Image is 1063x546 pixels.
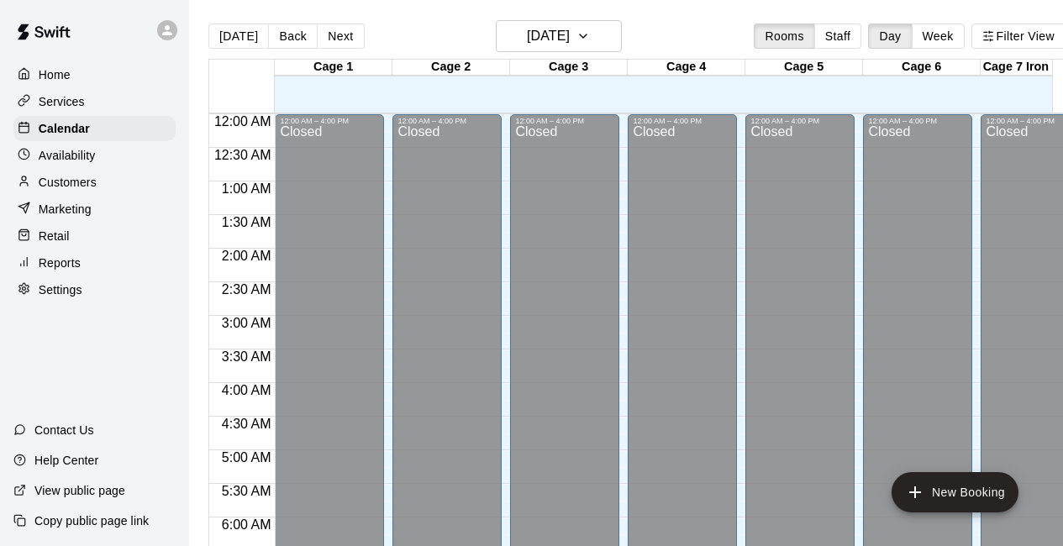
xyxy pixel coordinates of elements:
span: 5:30 AM [218,484,276,498]
span: 2:00 AM [218,249,276,263]
a: Reports [13,250,176,276]
h6: [DATE] [527,24,570,48]
div: Cage 2 [392,60,510,76]
p: Calendar [39,120,90,137]
p: Customers [39,174,97,191]
div: 12:00 AM – 4:00 PM [397,117,497,125]
div: 12:00 AM – 4:00 PM [280,117,379,125]
a: Customers [13,170,176,195]
span: 12:30 AM [210,148,276,162]
p: Contact Us [34,422,94,438]
div: 12:00 AM – 4:00 PM [868,117,967,125]
span: 1:00 AM [218,181,276,196]
div: Cage 6 [863,60,981,76]
p: Settings [39,281,82,298]
span: 6:00 AM [218,517,276,532]
span: 2:30 AM [218,282,276,297]
span: 12:00 AM [210,114,276,129]
button: Week [912,24,965,49]
a: Home [13,62,176,87]
button: Next [317,24,364,49]
button: Rooms [754,24,814,49]
p: Services [39,93,85,110]
div: Cage 1 [275,60,392,76]
a: Availability [13,143,176,168]
p: View public page [34,482,125,499]
div: 12:00 AM – 4:00 PM [515,117,614,125]
button: Day [868,24,912,49]
button: [DATE] [208,24,269,49]
p: Help Center [34,452,98,469]
a: Settings [13,277,176,302]
a: Services [13,89,176,114]
div: Cage 5 [745,60,863,76]
span: 3:30 AM [218,349,276,364]
p: Marketing [39,201,92,218]
p: Retail [39,228,70,244]
a: Marketing [13,197,176,222]
span: 3:00 AM [218,316,276,330]
a: Calendar [13,116,176,141]
span: 5:00 AM [218,450,276,465]
span: 4:30 AM [218,417,276,431]
div: 12:00 AM – 4:00 PM [750,117,850,125]
span: 4:00 AM [218,383,276,397]
div: 12:00 AM – 4:00 PM [633,117,732,125]
button: add [892,472,1018,512]
p: Availability [39,147,96,164]
button: Staff [814,24,862,49]
span: 1:30 AM [218,215,276,229]
div: Cage 4 [628,60,745,76]
p: Reports [39,255,81,271]
p: Copy public page link [34,512,149,529]
button: [DATE] [496,20,622,52]
p: Home [39,66,71,83]
button: Back [268,24,318,49]
a: Retail [13,223,176,249]
div: Cage 3 [510,60,628,76]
